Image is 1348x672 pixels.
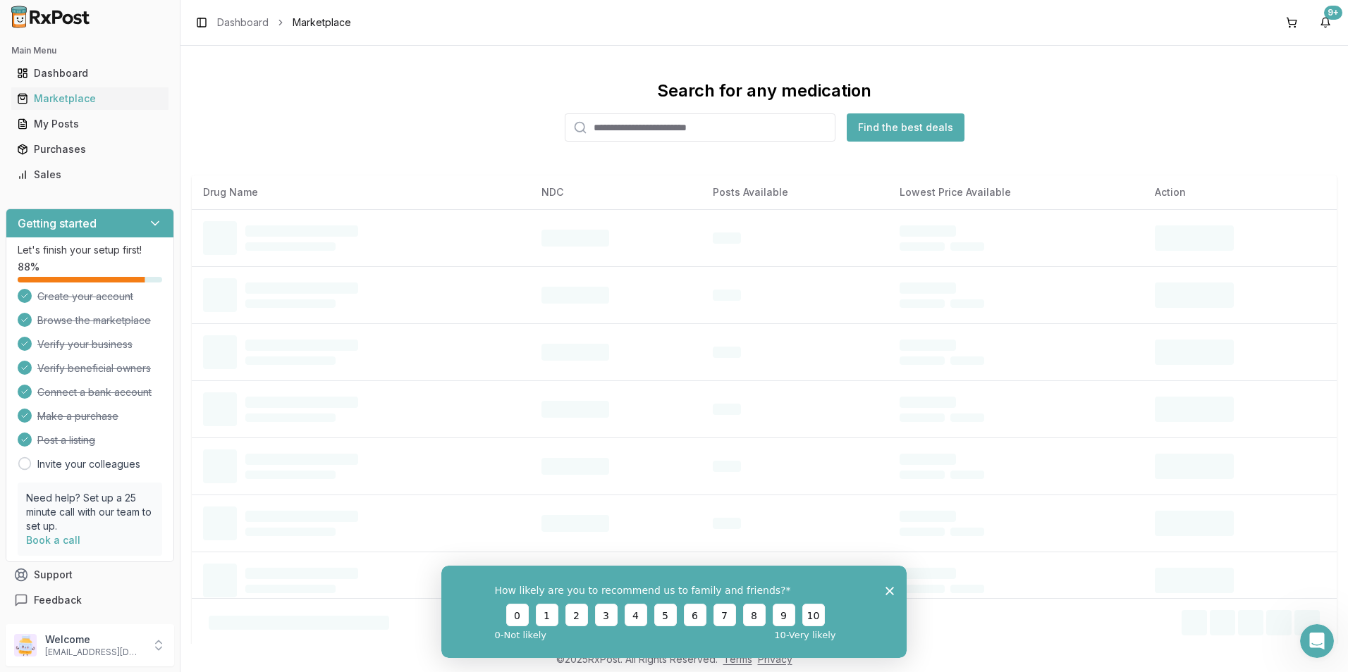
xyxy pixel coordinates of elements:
[11,162,168,187] a: Sales
[37,290,133,304] span: Create your account
[37,385,152,399] span: Connect a bank account
[37,433,95,447] span: Post a listing
[11,111,168,137] a: My Posts
[701,175,888,209] th: Posts Available
[17,168,163,182] div: Sales
[37,409,118,423] span: Make a purchase
[26,491,154,533] p: Need help? Set up a 25 minute call with our team to set up.
[37,361,151,375] span: Verify beneficial owners
[45,633,143,647] p: Welcome
[6,62,174,85] button: Dashboard
[1324,6,1342,20] div: 9+
[6,113,174,135] button: My Posts
[293,15,351,30] span: Marketplace
[217,15,351,30] nav: breadcrumb
[723,653,752,665] a: Terms
[18,215,97,232] h3: Getting started
[758,653,792,665] a: Privacy
[441,566,907,658] iframe: Survey from RxPost
[217,15,269,30] a: Dashboard
[6,138,174,161] button: Purchases
[37,313,151,328] span: Browse the marketplace
[37,457,140,471] a: Invite your colleagues
[6,562,174,587] button: Support
[1144,175,1337,209] th: Action
[11,137,168,162] a: Purchases
[888,175,1144,209] th: Lowest Price Available
[6,87,174,110] button: Marketplace
[847,113,964,142] button: Find the best deals
[17,142,163,156] div: Purchases
[11,86,168,111] a: Marketplace
[17,92,163,106] div: Marketplace
[26,534,80,546] a: Book a call
[37,337,133,351] span: Verify your business
[34,593,82,607] span: Feedback
[657,80,871,102] div: Search for any medication
[11,61,168,86] a: Dashboard
[1314,11,1337,34] button: 9+
[17,117,163,131] div: My Posts
[1300,624,1334,658] iframe: Intercom live chat
[17,66,163,80] div: Dashboard
[11,45,168,56] h2: Main Menu
[530,175,702,209] th: NDC
[14,634,37,657] img: User avatar
[18,243,162,257] p: Let's finish your setup first!
[6,163,174,186] button: Sales
[192,175,530,209] th: Drug Name
[6,587,174,613] button: Feedback
[45,647,143,658] p: [EMAIL_ADDRESS][DOMAIN_NAME]
[6,6,96,28] img: RxPost Logo
[18,260,39,274] span: 88 %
